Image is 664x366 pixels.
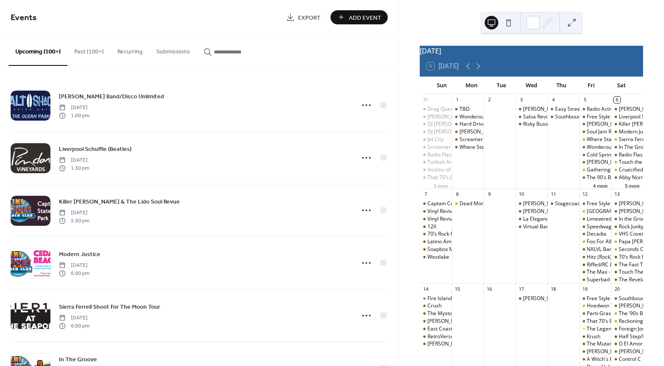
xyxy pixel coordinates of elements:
div: 5 [582,97,588,103]
div: DJ [PERSON_NAME] [427,121,474,128]
div: 12X [427,223,436,230]
button: 3 more [430,182,451,189]
div: Modern Justice [619,128,654,136]
div: Amber Ferrari Band [611,302,643,310]
div: Where Stars Collide [452,144,484,151]
div: Elton John & Billy Joel Tribute [579,159,611,166]
div: DJ Jeff [420,128,452,136]
div: 2 [486,97,492,103]
div: That 70’s Band [587,318,622,325]
span: Export [298,13,321,22]
div: Where Stars Collide [579,136,611,143]
div: Wonderous Stories [587,144,632,151]
div: Victims of Rock [427,166,463,174]
div: Southbound (Country) [555,113,607,121]
div: 15 [454,286,461,292]
span: 5:30 pm [59,217,89,224]
div: Soul Jam Revue [579,128,611,136]
div: Vinyl Revival [420,215,452,223]
div: That 70’s Band [579,318,611,325]
div: Modern Justice [611,128,643,136]
div: Hard Drive [452,121,484,128]
div: Riffed/RC & Keegstand [579,261,611,269]
div: Radio Flashback [420,151,452,159]
div: Rock Junky [611,223,643,230]
div: Easy Street [555,106,582,113]
div: Abby Normal (Classic/Modern Rock) [611,174,643,181]
span: In The Groove [59,355,97,364]
div: Bobby Nathan Band [420,318,452,325]
div: 17 [518,286,524,292]
div: Wonderous Stories [579,144,611,151]
div: [PERSON_NAME] (Caribbean Soundss) [427,113,518,121]
div: In The Groove [611,144,643,151]
div: Wonderous Stories [452,113,484,121]
div: Screamer of the Week (New Wave) [427,144,510,151]
div: Parti-Gras with Bret Michaels ans a Renowned Former Lead Guitarist – TBA [579,310,611,317]
button: Recurring [111,35,149,65]
div: That 70’s Band [427,174,462,181]
div: 16 [486,286,492,292]
div: Radio Flashback [611,151,643,159]
span: Modern Justice [59,250,100,259]
div: Tue [486,77,516,94]
div: Sierra Ferrell Shoot For The Moon Tour [611,136,643,143]
div: Turkish American Night [420,159,452,166]
button: Submissions [149,35,197,65]
div: Dead Mondays Featuring MK - Ultra [459,200,544,207]
a: Export [280,10,327,24]
div: RetroVerse [420,333,452,340]
div: Gathering Mases (Ozzy)/Tomorrows Dream [579,166,611,174]
div: [PERSON_NAME] [427,340,468,348]
div: DJ [PERSON_NAME] [427,128,474,136]
div: Control C [611,356,643,363]
div: Crush [427,302,442,310]
div: Latino American Night [420,238,452,245]
div: Rock Junky [619,223,644,230]
div: Drag Queen Booze Bingo Brunch [420,106,452,113]
button: Add Event [331,10,388,24]
div: Southbound (Country) [547,113,579,121]
span: [PERSON_NAME] Band/Disco Unlimited [59,92,164,101]
div: Touch the ’80s [619,159,653,166]
div: 10 [518,191,524,198]
div: Decadia [579,230,611,238]
div: 18 [550,286,556,292]
div: Crush [420,302,452,310]
div: The ’90s Band [619,310,652,317]
div: Victims of Rock [420,166,452,174]
div: Fire Island Lighthouse 200th Anniversary Celebration/Just Sixties [420,295,452,302]
button: 5 more [622,182,643,189]
div: Limewired [587,215,611,223]
div: Sat [606,77,636,94]
div: 12 [582,191,588,198]
div: Half Step/My Space Band [611,333,643,340]
div: Liverpool Schuffle (Beatles) [611,113,643,121]
div: Papa Roach & Rise Against: Rise of the Roach Tour [611,238,643,245]
div: Tommy Sullivan [515,208,547,215]
div: Where Stars Collide [587,136,634,143]
div: Stagecoach )Country) [547,200,579,207]
div: 4 [550,97,556,103]
span: Sierra Ferrell Shoot For The Moon Tour [59,303,160,312]
div: Captain Cool Band (AKA Jimmy Kenny & The Pirate Beach Band) [420,200,452,207]
div: Krush [579,333,611,340]
span: 6:00 pm [59,269,89,277]
div: Tiger Rose/Clem & Billy Petersen [579,348,611,355]
div: Reckoning (Grateful Dead) [611,318,643,325]
div: Vinyl Revival [427,215,456,223]
div: 20 [614,286,620,292]
div: Risky Business (Oldies) [515,121,547,128]
div: Superbad [579,276,611,283]
div: Bob Damato [515,106,547,113]
div: Latino American Night [427,238,480,245]
div: O El Amor [611,340,643,348]
div: NXLVL Band (Reggae) [587,246,638,253]
div: Virtual Band NYC (R & B) [523,223,581,230]
div: Touch The 80's/12X/DJ RWL [611,269,643,276]
div: Radio Flashback [427,151,465,159]
div: [GEOGRAPHIC_DATA] [587,208,638,215]
div: The Legendary [PERSON_NAME] [587,325,664,333]
div: 70’s Rock Parade [420,230,452,238]
div: Krush [587,333,600,340]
